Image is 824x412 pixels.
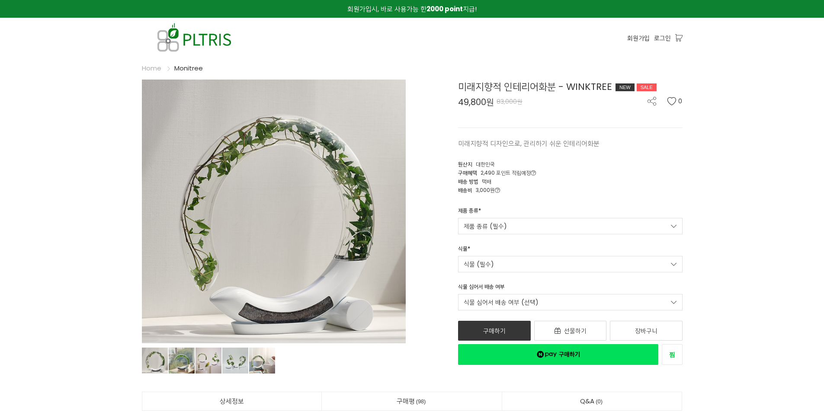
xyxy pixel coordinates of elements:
[458,294,683,310] a: 식물 심어서 배송 여부 (선택)
[481,169,536,176] span: 2,490 포인트 적립예정
[458,283,505,294] div: 식물 심어서 배송 여부
[637,83,657,91] div: SALE
[458,207,481,218] div: 제품 종류
[564,326,587,335] span: 선물하기
[616,83,635,91] div: NEW
[174,64,203,73] a: Monitree
[458,321,531,341] a: 구매하기
[502,392,682,410] a: Q&A0
[347,4,477,13] span: 회원가입시, 바로 사용가능 한 지급!
[610,321,683,341] a: 장바구니
[142,392,322,410] a: 상세정보
[662,344,683,365] a: 새창
[458,98,494,106] span: 49,800원
[594,397,604,406] span: 0
[142,64,161,73] a: Home
[415,397,427,406] span: 98
[678,97,683,105] span: 0
[458,178,478,185] span: 배송 방법
[458,344,658,365] a: 새창
[458,80,683,94] div: 미래지향적 인테리어화분 - WINKTREE
[497,97,523,106] span: 83,000원
[458,138,683,149] p: 미래지향적 디자인으로, 관리하기 쉬운 인테리어화분
[534,321,607,341] a: 선물하기
[667,97,683,105] button: 0
[482,178,491,185] span: 택배
[458,256,683,272] a: 식물 (필수)
[627,33,650,43] a: 회원가입
[458,186,472,194] span: 배송비
[476,160,495,168] span: 대한민국
[458,245,470,256] div: 식물
[426,4,463,13] strong: 2000 point
[476,186,500,194] span: 3,000원
[458,218,683,234] a: 제품 종류 (필수)
[458,169,477,176] span: 구매혜택
[458,160,472,168] span: 원산지
[322,392,502,410] a: 구매평98
[654,33,671,43] a: 로그인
